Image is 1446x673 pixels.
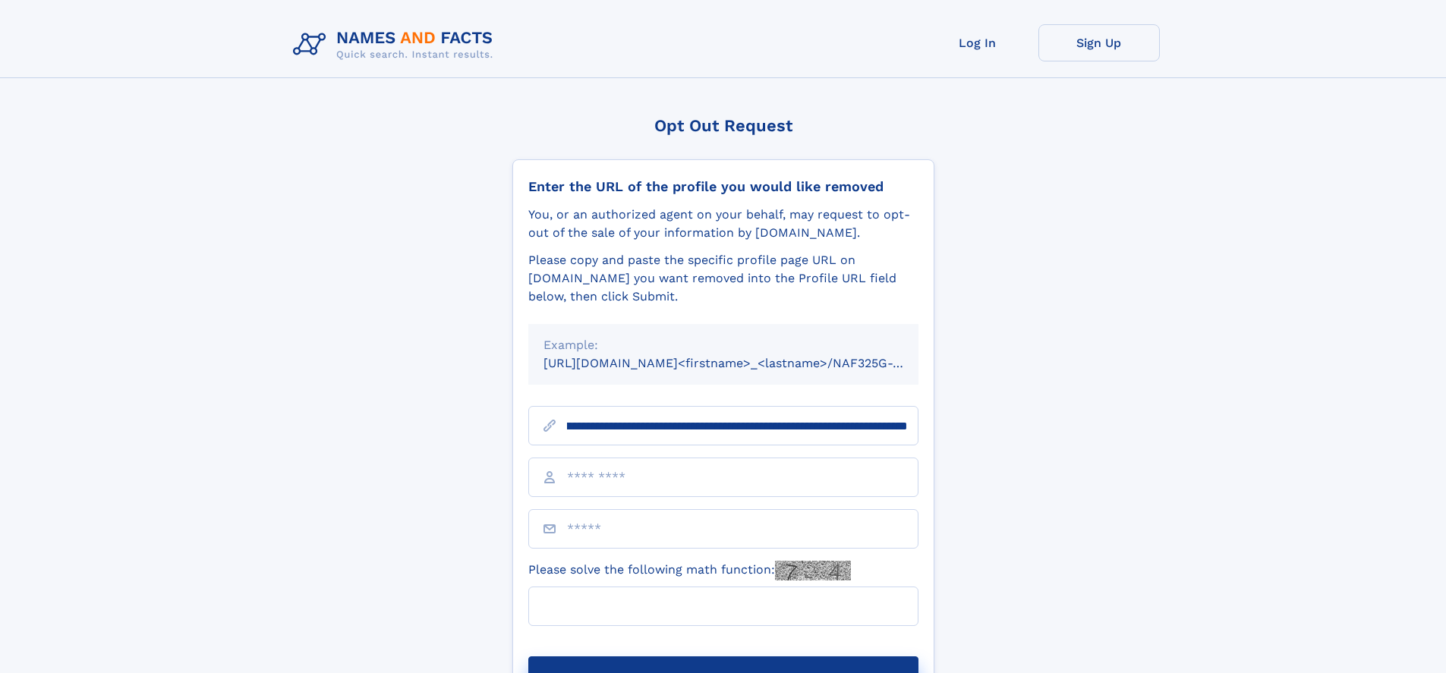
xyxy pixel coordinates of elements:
[528,251,918,306] div: Please copy and paste the specific profile page URL on [DOMAIN_NAME] you want removed into the Pr...
[528,178,918,195] div: Enter the URL of the profile you would like removed
[528,206,918,242] div: You, or an authorized agent on your behalf, may request to opt-out of the sale of your informatio...
[1038,24,1160,61] a: Sign Up
[512,116,934,135] div: Opt Out Request
[917,24,1038,61] a: Log In
[528,561,851,580] label: Please solve the following math function:
[287,24,506,65] img: Logo Names and Facts
[543,336,903,354] div: Example:
[543,356,947,370] small: [URL][DOMAIN_NAME]<firstname>_<lastname>/NAF325G-xxxxxxxx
